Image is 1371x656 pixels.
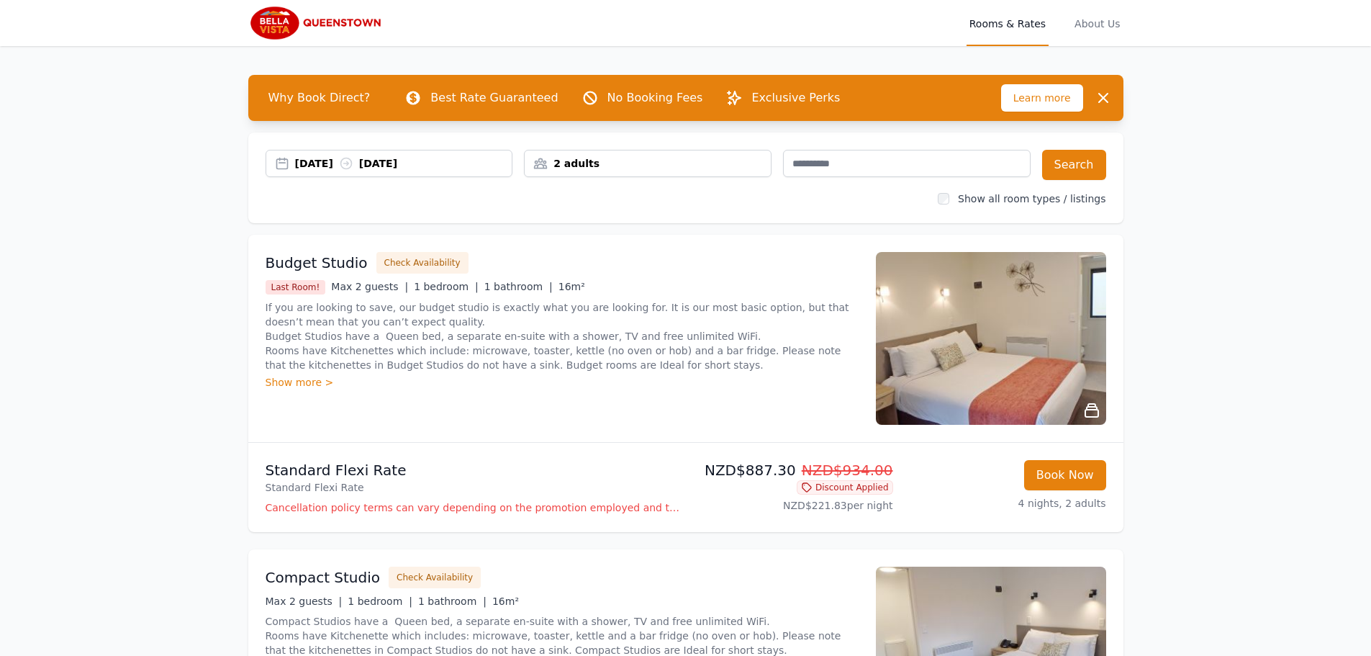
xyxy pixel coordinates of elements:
p: Standard Flexi Rate [266,480,680,495]
span: 1 bathroom | [418,596,487,607]
div: [DATE] [DATE] [295,156,512,171]
p: Standard Flexi Rate [266,460,680,480]
label: Show all room types / listings [958,193,1105,205]
p: Cancellation policy terms can vary depending on the promotion employed and the time of stay of th... [266,500,680,515]
p: NZD$887.30 [692,460,893,480]
h3: Compact Studio [266,567,381,588]
span: Max 2 guests | [331,281,408,292]
button: Check Availability [376,252,469,274]
span: Why Book Direct? [257,84,382,112]
button: Search [1042,150,1106,180]
span: Last Room! [266,280,326,295]
div: 2 adults [525,156,771,171]
button: Book Now [1024,460,1106,490]
p: Best Rate Guaranteed [430,89,558,107]
button: Check Availability [389,567,481,588]
span: 1 bedroom | [414,281,479,292]
p: Exclusive Perks [751,89,840,107]
h3: Budget Studio [266,253,368,273]
img: Bella Vista Queenstown [248,6,386,40]
span: 1 bathroom | [484,281,553,292]
p: If you are looking to save, our budget studio is exactly what you are looking for. It is our most... [266,300,859,372]
span: Learn more [1001,84,1083,112]
span: Discount Applied [797,480,893,495]
span: 16m² [558,281,585,292]
p: NZD$221.83 per night [692,498,893,513]
p: 4 nights, 2 adults [905,496,1106,511]
span: 1 bedroom | [348,596,412,607]
span: NZD$934.00 [802,462,893,479]
span: 16m² [492,596,519,607]
div: Show more > [266,375,859,390]
span: Max 2 guests | [266,596,343,607]
p: No Booking Fees [607,89,703,107]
